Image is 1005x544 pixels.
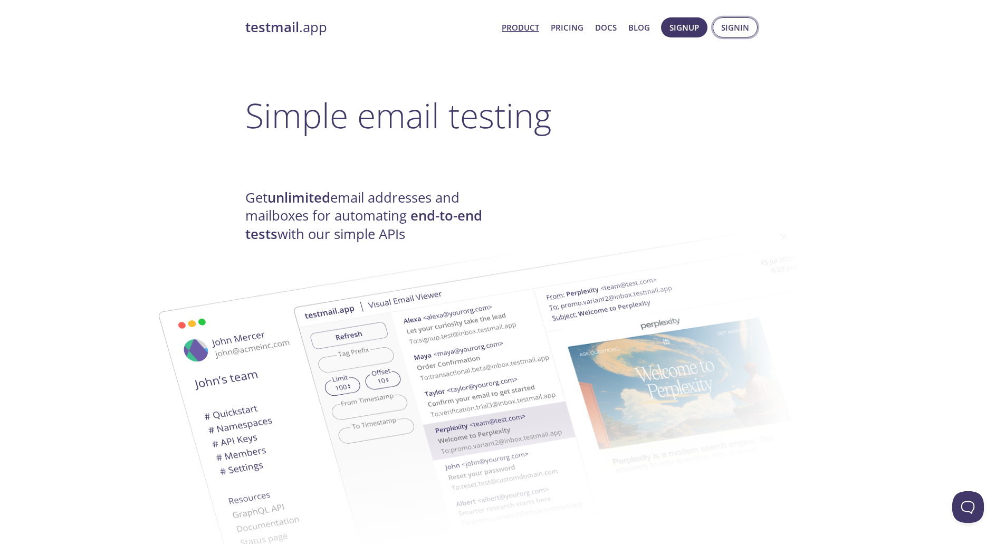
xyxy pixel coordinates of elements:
[551,21,583,34] a: Pricing
[245,18,299,36] strong: testmail
[245,189,503,243] h4: Get email addresses and mailboxes for automating with our simple APIs
[661,17,707,37] button: Signup
[721,21,749,34] span: Signin
[267,188,330,207] strong: unlimited
[713,17,758,37] button: Signin
[952,491,984,523] iframe: Help Scout Beacon - Open
[628,21,650,34] a: Blog
[595,21,617,34] a: Docs
[669,21,699,34] span: Signup
[502,21,539,34] a: Product
[245,95,760,136] h1: Simple email testing
[245,206,482,243] strong: end-to-end tests
[245,18,493,36] a: testmail.app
